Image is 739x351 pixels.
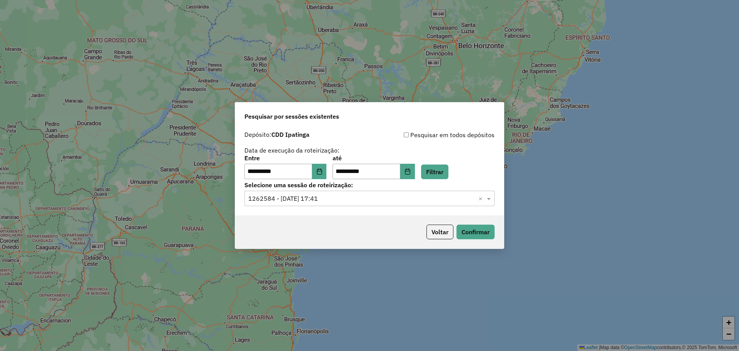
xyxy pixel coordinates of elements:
div: Pesquisar em todos depósitos [369,130,495,139]
span: Pesquisar por sessões existentes [244,112,339,121]
button: Voltar [426,225,453,239]
button: Choose Date [312,164,327,179]
button: Choose Date [400,164,415,179]
label: Entre [244,153,326,163]
button: Filtrar [421,165,448,179]
label: Data de execução da roteirização: [244,146,339,155]
strong: CDD Ipatinga [271,131,309,138]
label: Selecione uma sessão de roteirização: [244,180,495,190]
label: Depósito: [244,130,309,139]
button: Confirmar [456,225,495,239]
span: Clear all [478,194,485,203]
label: até [333,153,415,163]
